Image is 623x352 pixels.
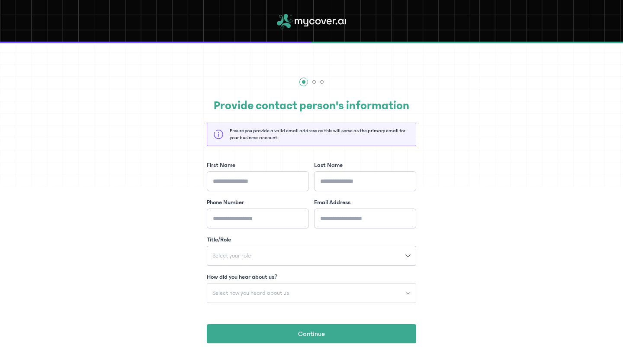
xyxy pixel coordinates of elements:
label: Phone Number [207,198,244,207]
span: Select your role [207,253,256,259]
label: Email Address [314,198,350,207]
label: Title/Role [207,235,231,244]
label: How did you hear about us? [207,273,277,281]
span: Select how you heard about us [207,290,294,296]
button: Continue [207,324,416,343]
h2: Provide contact person's information [207,97,416,115]
button: Select your role [207,246,416,266]
span: Continue [298,329,325,339]
label: First Name [207,161,235,169]
button: Select how you heard about us [207,283,416,303]
label: Last Name [314,161,343,169]
p: Ensure you provide a valid email address as this will serve as the primary email for your busines... [230,127,410,141]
